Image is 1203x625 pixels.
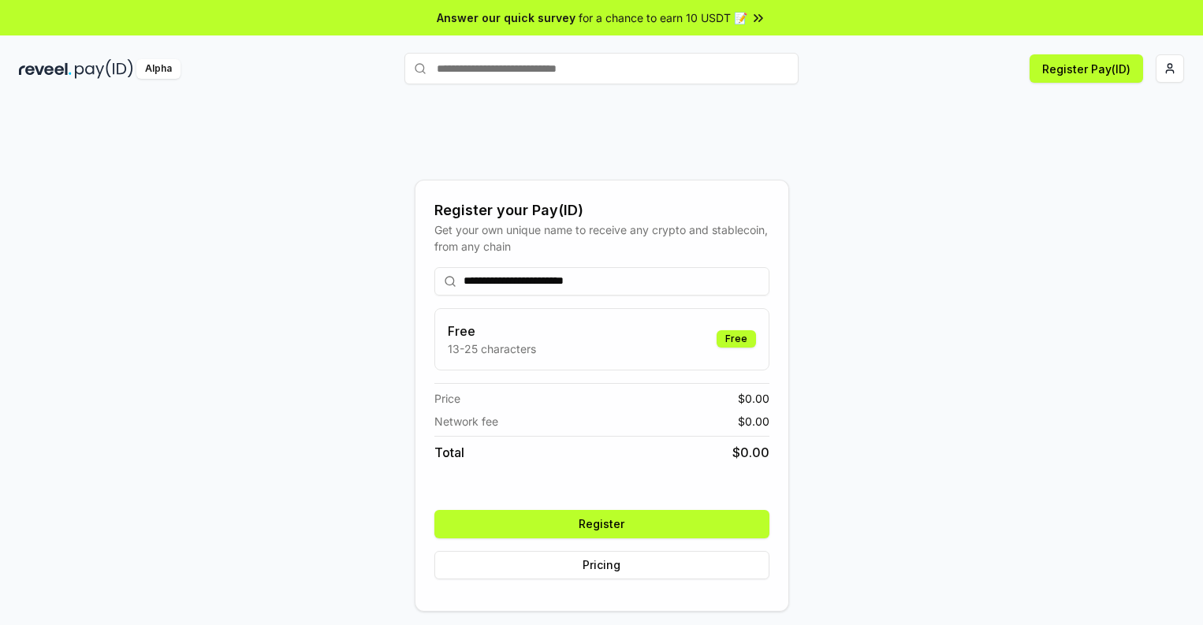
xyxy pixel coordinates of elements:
[738,413,769,430] span: $ 0.00
[136,59,181,79] div: Alpha
[717,330,756,348] div: Free
[732,443,769,462] span: $ 0.00
[434,413,498,430] span: Network fee
[1030,54,1143,83] button: Register Pay(ID)
[434,390,460,407] span: Price
[434,199,769,221] div: Register your Pay(ID)
[434,443,464,462] span: Total
[19,59,72,79] img: reveel_dark
[434,510,769,538] button: Register
[434,551,769,579] button: Pricing
[448,322,536,340] h3: Free
[738,390,769,407] span: $ 0.00
[579,9,747,26] span: for a chance to earn 10 USDT 📝
[437,9,575,26] span: Answer our quick survey
[448,340,536,357] p: 13-25 characters
[434,221,769,255] div: Get your own unique name to receive any crypto and stablecoin, from any chain
[75,59,133,79] img: pay_id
